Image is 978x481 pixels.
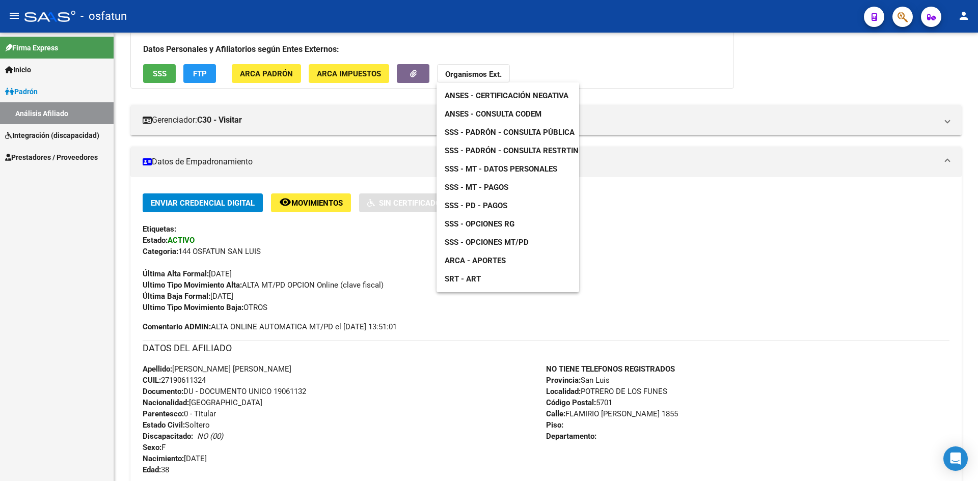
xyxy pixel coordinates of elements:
span: SSS - Padrón - Consulta Pública [445,128,575,137]
span: SSS - MT - Pagos [445,183,508,192]
a: ARCA - Aportes [437,251,514,270]
a: SSS - Padrón - Consulta Pública [437,123,583,142]
a: ANSES - Certificación Negativa [437,87,577,105]
a: SSS - Opciones MT/PD [437,233,537,251]
a: SSS - Opciones RG [437,215,523,233]
a: SSS - MT - Datos Personales [437,160,565,178]
span: SSS - Padrón - Consulta Restrtingida [445,146,596,155]
span: SSS - Opciones RG [445,219,514,229]
span: SSS - PD - Pagos [445,201,507,210]
span: SSS - MT - Datos Personales [445,164,557,174]
span: ANSES - Certificación Negativa [445,91,568,100]
a: SSS - MT - Pagos [437,178,517,196]
span: SSS - Opciones MT/PD [445,238,529,247]
a: ANSES - Consulta CODEM [437,105,550,123]
a: SSS - PD - Pagos [437,196,515,215]
div: Open Intercom Messenger [943,446,968,471]
span: ARCA - Aportes [445,256,506,265]
span: SRT - ART [445,274,481,284]
a: SRT - ART [437,270,579,288]
span: ANSES - Consulta CODEM [445,109,541,119]
a: SSS - Padrón - Consulta Restrtingida [437,142,604,160]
